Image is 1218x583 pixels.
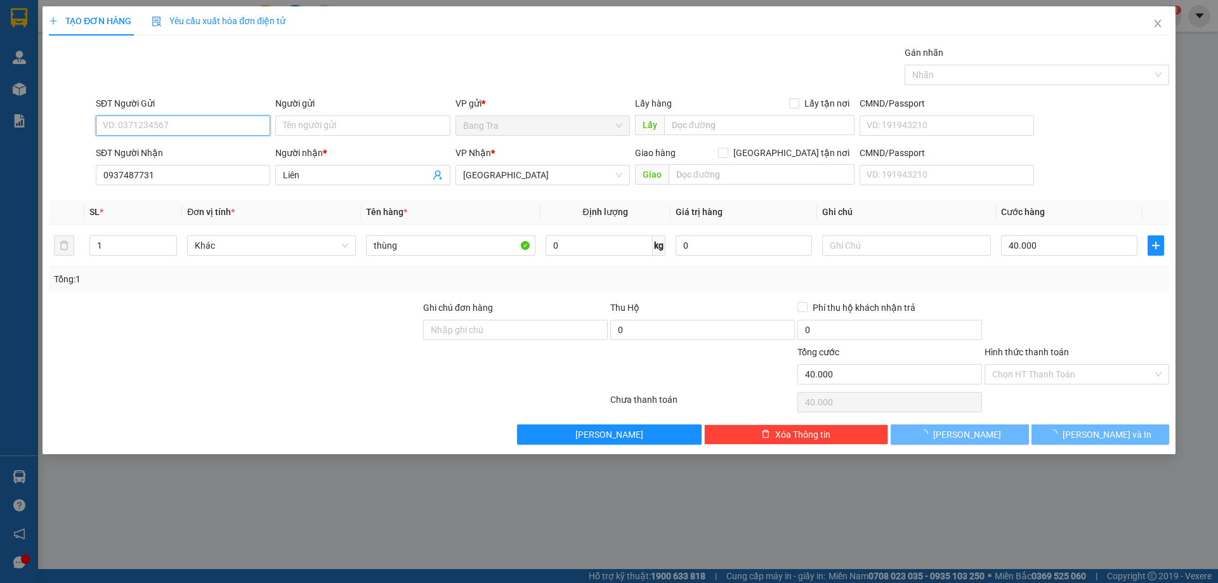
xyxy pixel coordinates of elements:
input: Dọc đường [669,164,855,185]
span: plus [1148,240,1163,251]
span: kg [653,235,665,256]
span: [PERSON_NAME] [575,428,643,442]
div: CMND/Passport [860,146,1034,160]
span: Giá trị hàng [676,207,723,217]
span: Lấy tận nơi [799,96,855,110]
span: Lấy hàng [635,98,672,108]
span: Thu Hộ [610,303,639,313]
div: Người gửi [275,96,450,110]
span: [PERSON_NAME] và In [1063,428,1151,442]
input: Ghi chú đơn hàng [423,320,608,340]
span: SL [89,207,100,217]
input: 0 [676,235,812,256]
span: Tổng cước [797,347,839,357]
span: Bang Tra [463,116,622,135]
div: SĐT Người Gửi [96,96,270,110]
input: VD: Bàn, Ghế [366,235,535,256]
div: Chưa thanh toán [609,393,796,415]
div: Người nhận [275,146,450,160]
img: icon [152,16,162,27]
span: loading [919,429,933,438]
div: Tổng: 1 [54,272,470,286]
span: Yêu cầu xuất hóa đơn điện tử [152,16,285,26]
label: Ghi chú đơn hàng [423,303,493,313]
span: Giao [635,164,669,185]
span: Đơn vị tính [187,207,235,217]
input: Ghi Chú [822,235,991,256]
span: Xóa Thông tin [775,428,830,442]
button: [PERSON_NAME] [891,424,1028,445]
span: VP Nhận [455,148,491,158]
div: SĐT Người Nhận [96,146,270,160]
th: Ghi chú [817,200,996,225]
button: plus [1148,235,1164,256]
button: Close [1140,6,1175,42]
span: Lấy [635,115,664,135]
span: [PERSON_NAME] [933,428,1001,442]
span: Sài Gòn [463,166,622,185]
span: user-add [433,170,443,180]
div: VP gửi [455,96,630,110]
span: close [1153,18,1163,29]
span: Khác [195,236,348,255]
span: [GEOGRAPHIC_DATA] tận nơi [728,146,855,160]
span: Tên hàng [366,207,407,217]
span: loading [1049,429,1063,438]
span: plus [49,16,58,25]
span: Cước hàng [1001,207,1045,217]
span: Định lượng [583,207,628,217]
button: [PERSON_NAME] [517,424,702,445]
span: delete [761,429,770,440]
span: Phí thu hộ khách nhận trả [808,301,920,315]
span: TẠO ĐƠN HÀNG [49,16,131,26]
button: delete [54,235,74,256]
div: CMND/Passport [860,96,1034,110]
span: Giao hàng [635,148,676,158]
label: Gán nhãn [905,48,943,58]
label: Hình thức thanh toán [985,347,1069,357]
input: Dọc đường [664,115,855,135]
button: [PERSON_NAME] và In [1031,424,1169,445]
button: deleteXóa Thông tin [704,424,889,445]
